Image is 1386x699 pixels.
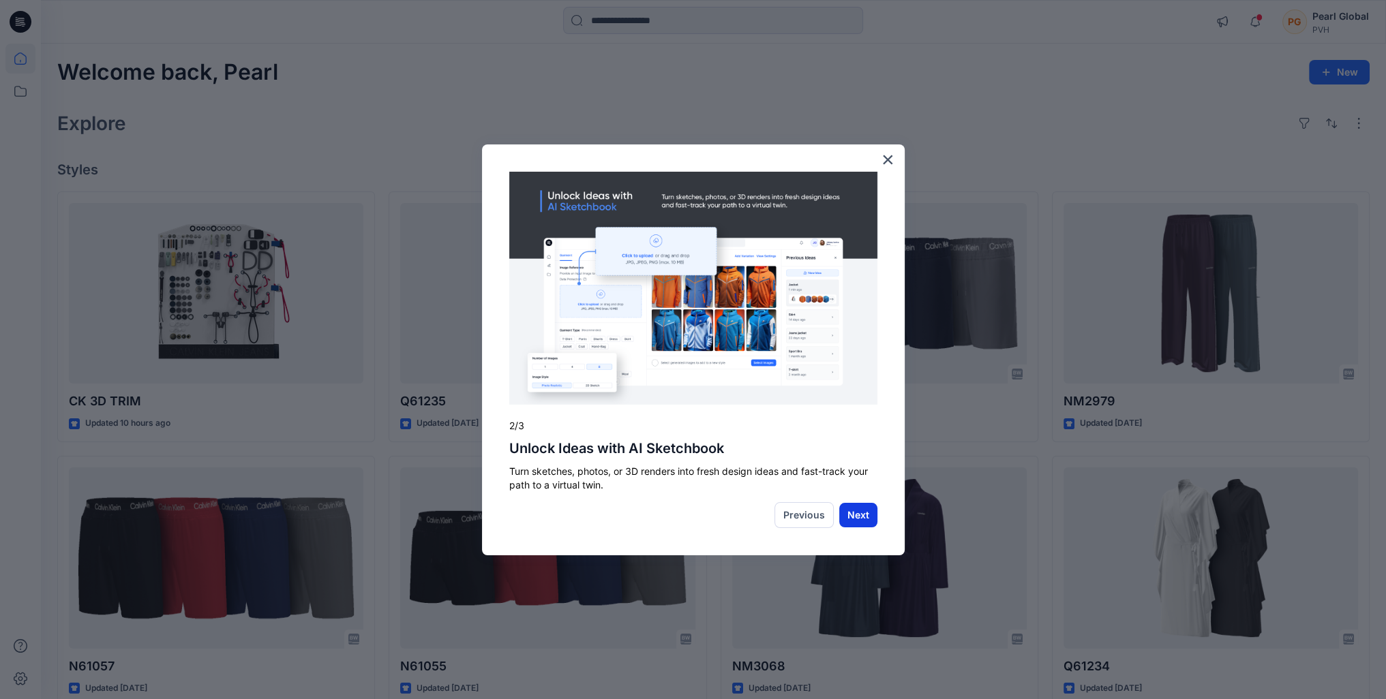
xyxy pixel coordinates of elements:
[839,503,877,527] button: Next
[509,465,877,491] p: Turn sketches, photos, or 3D renders into fresh design ideas and fast-track your path to a virtua...
[509,440,877,456] h2: Unlock Ideas with AI Sketchbook
[882,149,894,170] button: Close
[509,419,877,433] p: 2/3
[774,502,834,528] button: Previous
